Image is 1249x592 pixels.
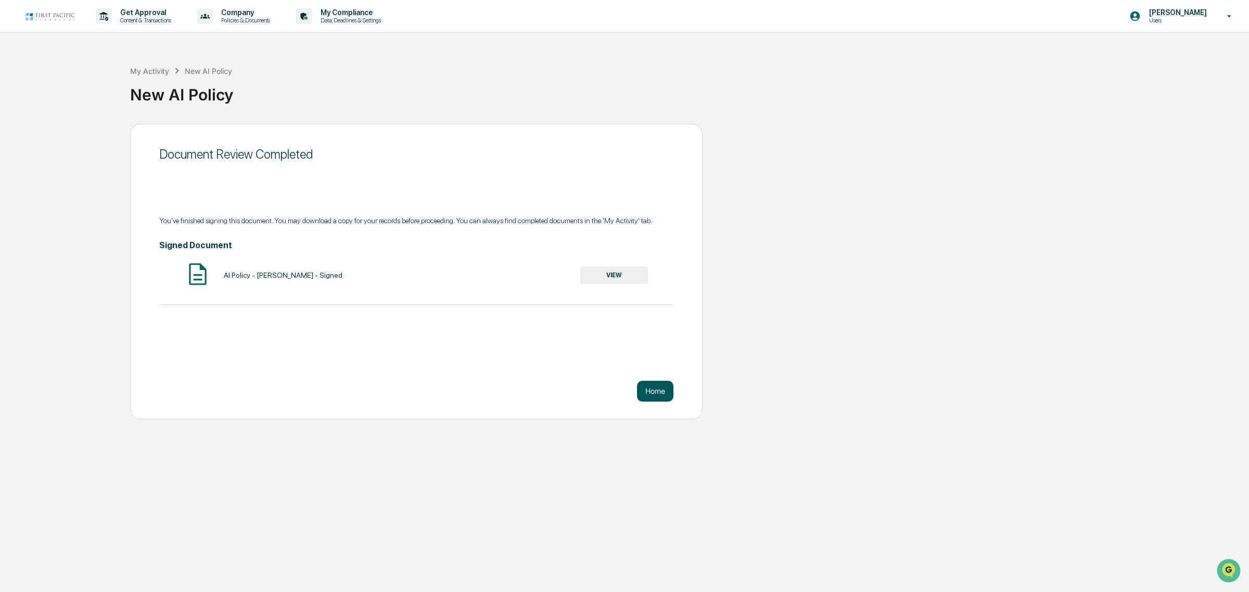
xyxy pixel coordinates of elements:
p: [PERSON_NAME] [1141,8,1212,17]
h4: Signed Document [159,240,673,250]
p: Users [1141,17,1212,24]
p: My Compliance [312,8,386,17]
a: 🖐️Preclearance [6,127,71,146]
span: Preclearance [21,131,67,141]
a: 🗄️Attestations [71,127,133,146]
img: 1746055101610-c473b297-6a78-478c-a979-82029cc54cd1 [10,80,29,98]
p: Policies & Documents [213,17,275,24]
div: 🖐️ [10,132,19,140]
button: VIEW [580,266,648,284]
div: 🗄️ [75,132,84,140]
p: Company [213,8,275,17]
input: Clear [27,47,172,58]
div: Document Review Completed [159,147,673,162]
iframe: Open customer support [1216,558,1244,586]
button: Start new chat [177,83,189,95]
p: Data, Deadlines & Settings [312,17,386,24]
div: Start new chat [35,80,171,90]
p: Get Approval [112,8,176,17]
span: Attestations [86,131,129,141]
span: Pylon [104,176,126,184]
a: 🔎Data Lookup [6,147,70,165]
div: My Activity [130,67,169,75]
a: Powered byPylon [73,176,126,184]
div: New AI Policy [185,67,232,75]
p: How can we help? [10,22,189,38]
div: You've finished signing this document. You may download a copy for your records before proceeding... [159,216,673,225]
p: Content & Transactions [112,17,176,24]
img: logo [25,11,75,21]
div: We're available if you need us! [35,90,132,98]
img: Document Icon [185,261,211,287]
div: New AI Policy [130,77,1244,104]
span: Data Lookup [21,151,66,161]
div: 🔎 [10,152,19,160]
button: Home [637,381,673,402]
div: AI Policy - [PERSON_NAME] - Signed [224,271,342,279]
